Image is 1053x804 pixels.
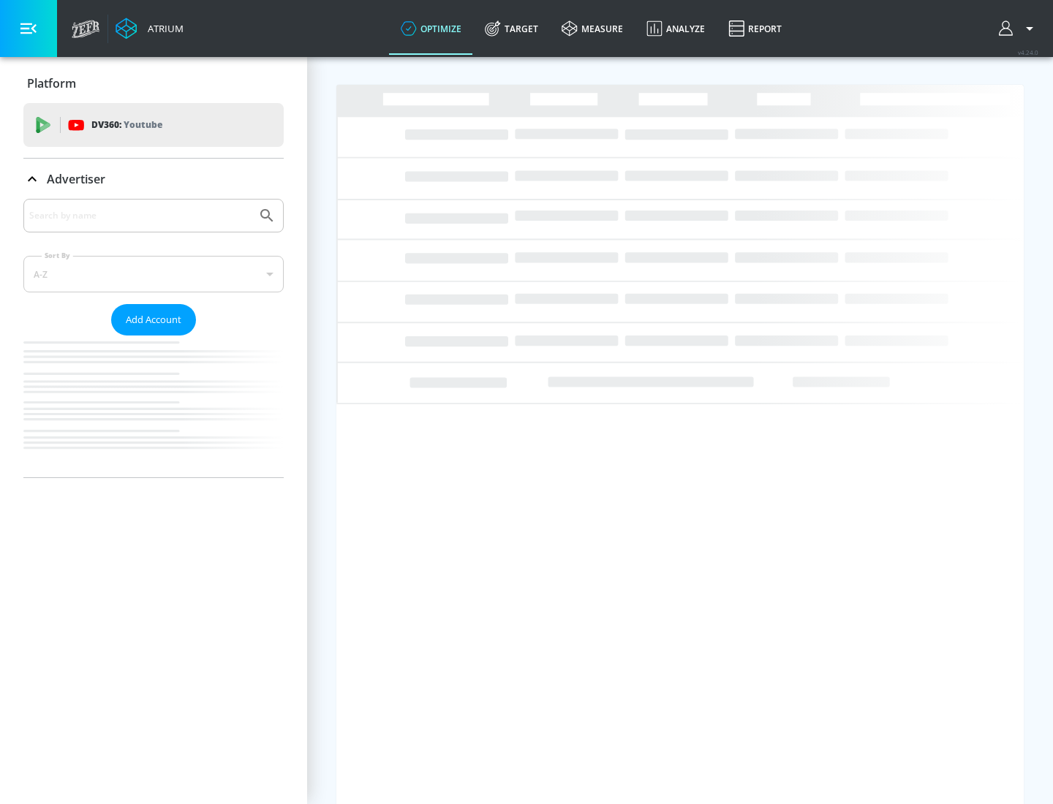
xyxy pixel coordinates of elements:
[389,2,473,55] a: optimize
[550,2,635,55] a: measure
[23,199,284,477] div: Advertiser
[124,117,162,132] p: Youtube
[29,206,251,225] input: Search by name
[23,335,284,477] nav: list of Advertiser
[42,251,73,260] label: Sort By
[111,304,196,335] button: Add Account
[116,18,184,39] a: Atrium
[91,117,162,133] p: DV360:
[23,159,284,200] div: Advertiser
[126,311,181,328] span: Add Account
[635,2,717,55] a: Analyze
[717,2,793,55] a: Report
[23,103,284,147] div: DV360: Youtube
[27,75,76,91] p: Platform
[47,171,105,187] p: Advertiser
[142,22,184,35] div: Atrium
[1018,48,1038,56] span: v 4.24.0
[23,63,284,104] div: Platform
[473,2,550,55] a: Target
[23,256,284,292] div: A-Z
